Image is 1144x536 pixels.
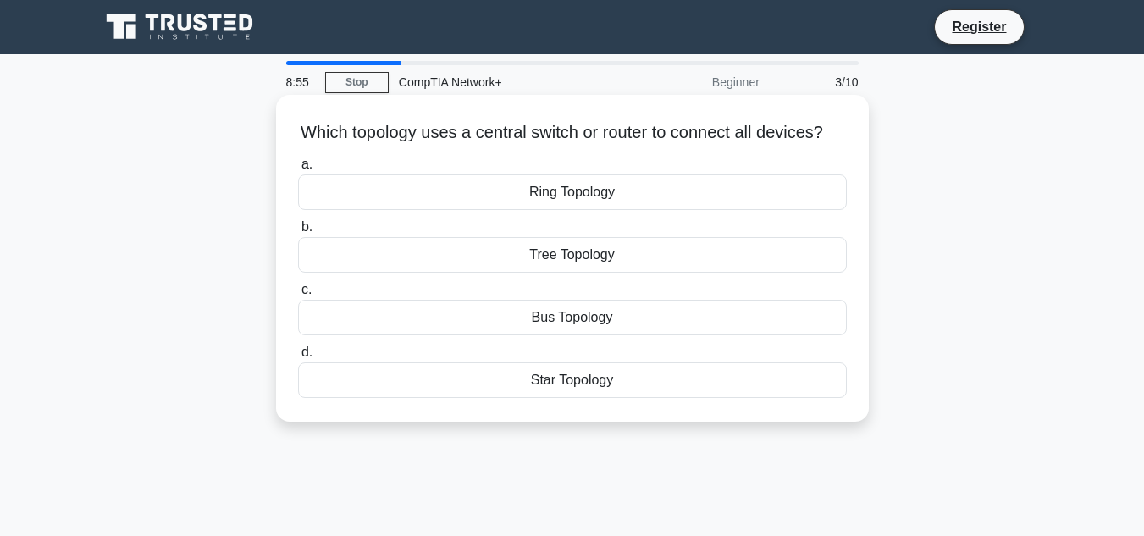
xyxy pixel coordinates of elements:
div: Bus Topology [298,300,847,335]
a: Stop [325,72,389,93]
div: Tree Topology [298,237,847,273]
span: b. [301,219,312,234]
div: CompTIA Network+ [389,65,622,99]
span: a. [301,157,312,171]
a: Register [942,16,1016,37]
div: 3/10 [770,65,869,99]
div: Ring Topology [298,174,847,210]
span: d. [301,345,312,359]
span: c. [301,282,312,296]
h5: Which topology uses a central switch or router to connect all devices? [296,122,848,144]
div: Star Topology [298,362,847,398]
div: 8:55 [276,65,325,99]
div: Beginner [622,65,770,99]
